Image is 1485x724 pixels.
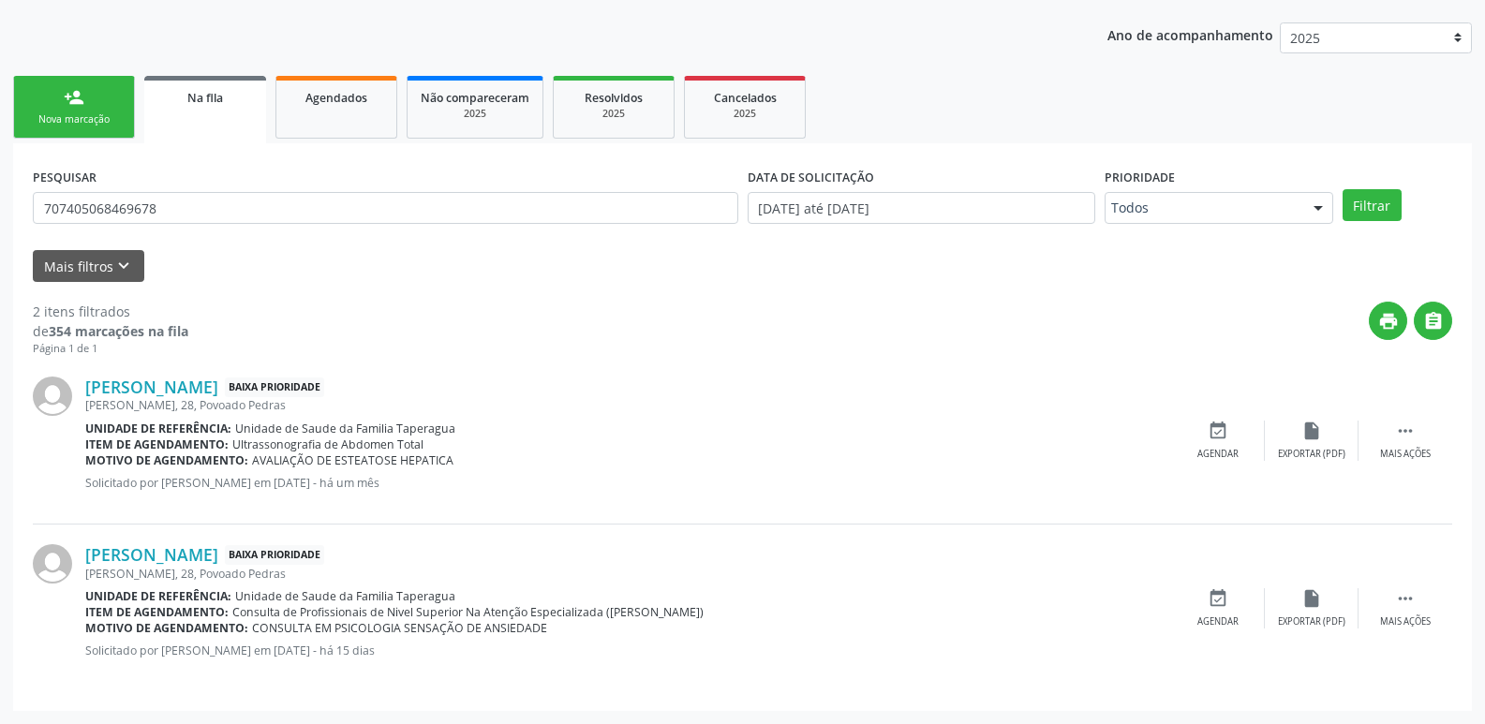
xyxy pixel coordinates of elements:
[1197,615,1239,628] div: Agendar
[85,397,1171,413] div: [PERSON_NAME], 28, Povoado Pedras
[1395,588,1416,609] i: 
[232,436,423,452] span: Ultrassonografia de Abdomen Total
[85,544,218,565] a: [PERSON_NAME]
[187,90,223,106] span: Na fila
[33,341,188,357] div: Página 1 de 1
[85,436,229,452] b: Item de agendamento:
[1395,421,1416,441] i: 
[252,620,547,636] span: CONSULTA EM PSICOLOGIA SENSAÇÃO DE ANSIEDADE
[421,107,529,121] div: 2025
[567,107,661,121] div: 2025
[64,87,84,108] div: person_add
[85,620,248,636] b: Motivo de agendamento:
[49,322,188,340] strong: 354 marcações na fila
[85,377,218,397] a: [PERSON_NAME]
[748,192,1095,224] input: Selecione um intervalo
[714,90,777,106] span: Cancelados
[33,163,97,192] label: PESQUISAR
[1380,615,1431,628] div: Mais ações
[85,452,248,468] b: Motivo de agendamento:
[235,421,455,436] span: Unidade de Saude da Familia Taperagua
[225,545,324,565] span: Baixa Prioridade
[1105,163,1175,192] label: Prioridade
[85,643,1171,658] p: Solicitado por [PERSON_NAME] em [DATE] - há 15 dias
[33,250,144,283] button: Mais filtroskeyboard_arrow_down
[1107,22,1273,46] p: Ano de acompanhamento
[1208,588,1228,609] i: event_available
[421,90,529,106] span: Não compareceram
[33,377,72,416] img: img
[1208,421,1228,441] i: event_available
[1423,311,1444,332] i: 
[33,544,72,584] img: img
[1380,448,1431,461] div: Mais ações
[252,452,453,468] span: AVALIAÇÃO DE ESTEATOSE HEPATICA
[1301,421,1322,441] i: insert_drive_file
[1369,302,1407,340] button: print
[1278,448,1345,461] div: Exportar (PDF)
[85,475,1171,491] p: Solicitado por [PERSON_NAME] em [DATE] - há um mês
[1111,199,1295,217] span: Todos
[305,90,367,106] span: Agendados
[1278,615,1345,628] div: Exportar (PDF)
[232,604,704,620] span: Consulta de Profissionais de Nivel Superior Na Atenção Especializada ([PERSON_NAME])
[85,566,1171,582] div: [PERSON_NAME], 28, Povoado Pedras
[33,302,188,321] div: 2 itens filtrados
[1378,311,1399,332] i: print
[85,604,229,620] b: Item de agendamento:
[225,377,324,397] span: Baixa Prioridade
[27,112,121,126] div: Nova marcação
[1343,189,1402,221] button: Filtrar
[85,588,231,604] b: Unidade de referência:
[585,90,643,106] span: Resolvidos
[748,163,874,192] label: DATA DE SOLICITAÇÃO
[85,421,231,436] b: Unidade de referência:
[33,321,188,341] div: de
[33,192,738,224] input: Nome, CNS
[1301,588,1322,609] i: insert_drive_file
[235,588,455,604] span: Unidade de Saude da Familia Taperagua
[113,256,134,276] i: keyboard_arrow_down
[1414,302,1452,340] button: 
[698,107,792,121] div: 2025
[1197,448,1239,461] div: Agendar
